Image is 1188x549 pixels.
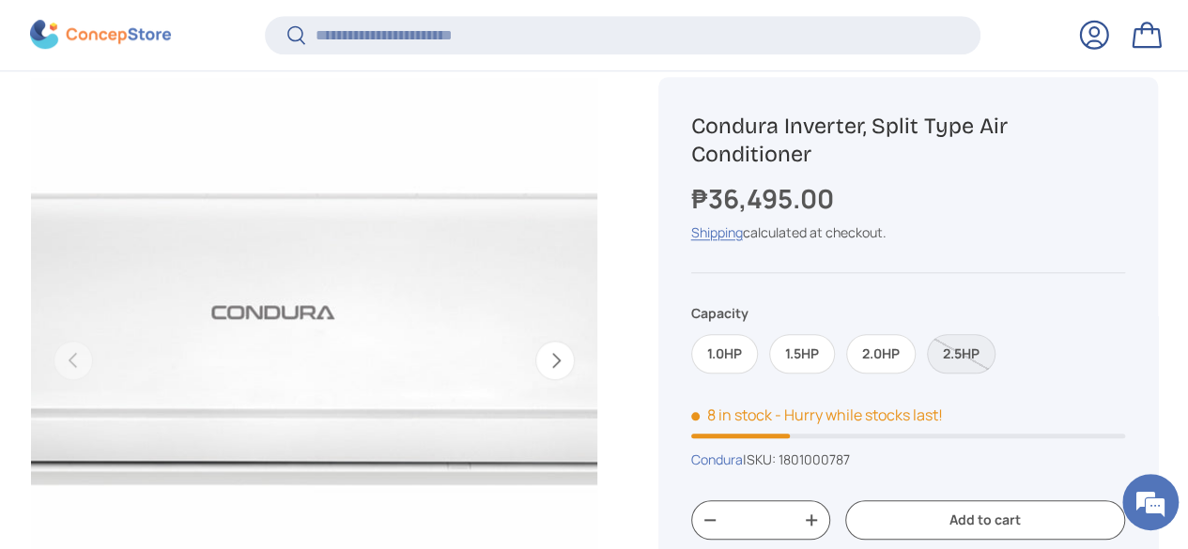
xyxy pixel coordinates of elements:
span: 8 in stock [691,404,772,425]
a: Shipping [691,223,743,241]
span: | [743,450,850,468]
strong: ₱36,495.00 [691,180,839,216]
a: Condura [691,450,743,468]
label: Sold out [927,334,995,374]
legend: Capacity [691,303,748,323]
span: SKU: [747,450,776,468]
span: 1801000787 [779,450,850,468]
button: Add to cart [845,500,1125,541]
img: ConcepStore [30,21,171,50]
div: calculated at checkout. [691,222,1125,242]
p: - Hurry while stocks last! [775,404,943,425]
h1: Condura Inverter, Split Type Air Conditioner [691,112,1125,169]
